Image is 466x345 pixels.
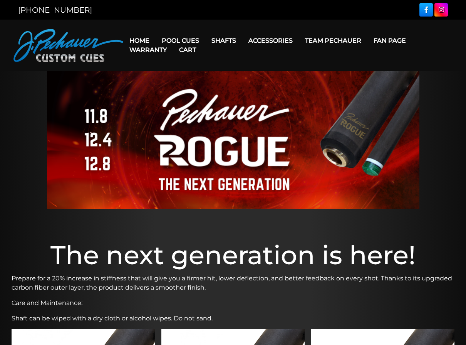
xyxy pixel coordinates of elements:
a: Team Pechauer [299,31,367,50]
a: Accessories [242,31,299,50]
a: [PHONE_NUMBER] [18,5,92,15]
a: Home [123,31,156,50]
a: Cart [173,40,202,60]
h1: The next generation is here! [12,240,454,270]
a: Shafts [205,31,242,50]
p: Care and Maintenance: [12,298,454,308]
a: Pool Cues [156,31,205,50]
p: Shaft can be wiped with a dry cloth or alcohol wipes. Do not sand. [12,314,454,323]
img: Pechauer Custom Cues [13,29,123,62]
a: Fan Page [367,31,412,50]
p: Prepare for a 20% increase in stiffness that will give you a firmer hit, lower deflection, and be... [12,274,454,292]
a: Warranty [123,40,173,60]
